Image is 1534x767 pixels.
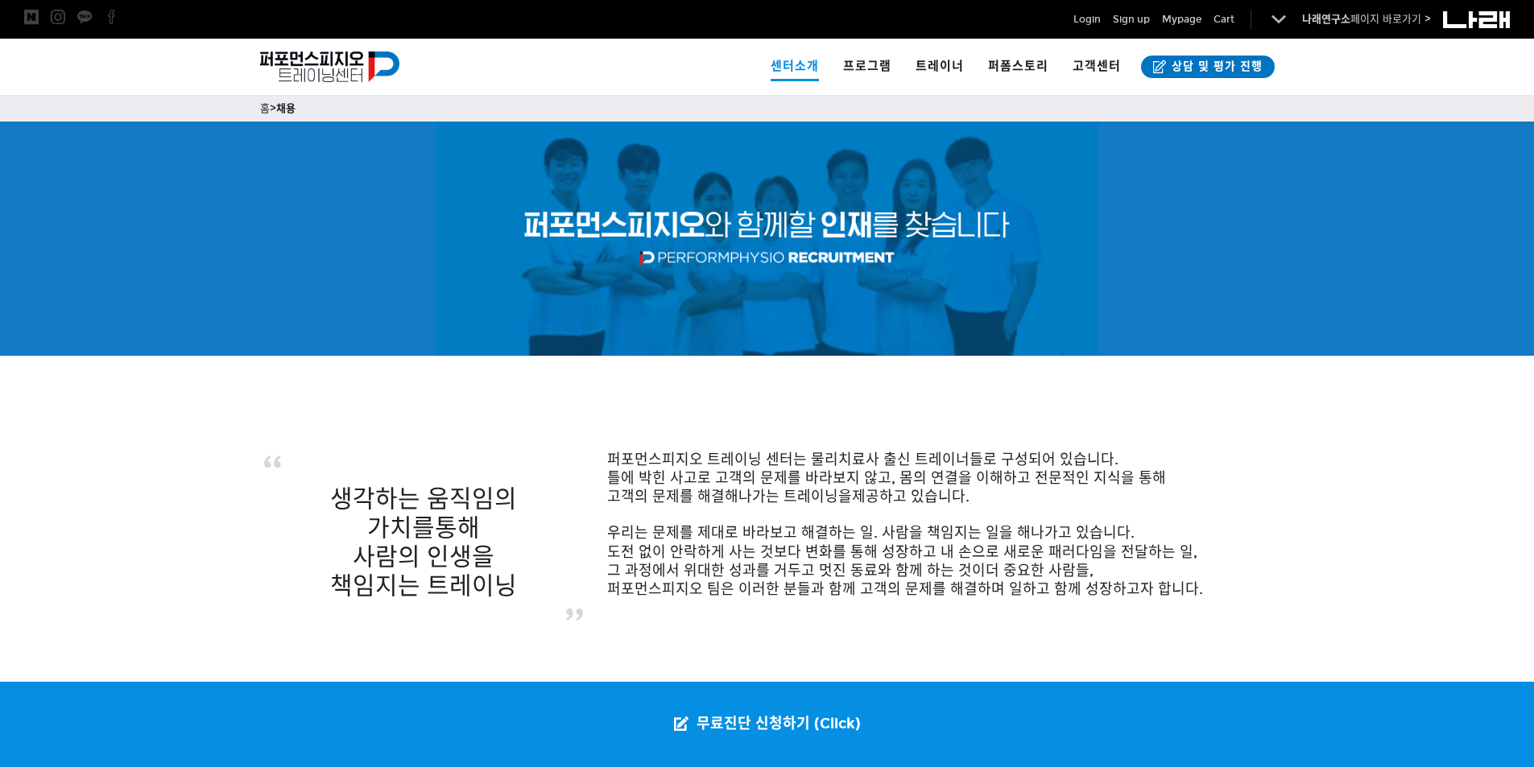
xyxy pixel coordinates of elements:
img: 따옴표 [264,456,281,468]
span: 사람의 인생을 [353,542,494,571]
strong: 나래연구소 [1302,13,1350,26]
span: 통해 [435,513,480,542]
span: 도전 없이 안락하게 사는 것보다 변화를 통해 성장하고 내 손으로 새로운 패러다임을 전달하는 일, [607,543,1197,561]
span: 프로그램 [843,59,891,73]
a: 고객센터 [1061,39,1133,95]
a: 프로그램 [831,39,903,95]
span: 그 과정에서 위대한 성과를 거두고 멋진 동료와 함께 하는 것이 [607,562,986,579]
span: 제공하고 있습니다. [852,488,970,505]
a: Mypage [1162,11,1201,27]
a: 센터소개 [759,39,831,95]
span: 고객센터 [1073,59,1121,73]
span: 책임지는 트레이닝 [330,571,517,600]
span: 트레이너 [916,59,964,73]
a: Login [1073,11,1101,27]
a: 트레이너 [903,39,976,95]
span: 가치를 [367,513,435,542]
span: 퍼포먼스피지오 팀은 이러한 분들과 함께 고객의 문제를 해결하며 일하고 함께 성장하고자 합니다. [607,580,1203,598]
a: Cart [1214,11,1234,27]
a: 무료진단 신청하기 (Click) [658,682,877,767]
a: 퍼폼스토리 [976,39,1061,95]
span: 틀에 박힌 사고로 고객의 문제를 바라보지 않고, 몸의 연결을 이해하고 전문적인 지식을 통해 [607,469,1166,487]
img: 따옴표 [566,608,583,621]
a: Sign up [1113,11,1150,27]
a: 상담 및 평가 진행 [1141,56,1275,78]
span: 퍼폼스토리 [988,59,1048,73]
a: 채용 [276,102,296,115]
a: 홈 [260,102,270,115]
span: 고객의 문제를 해결해나가는 트레이닝을 [607,488,852,505]
span: 우리는 문제를 제대로 바라보고 해결하는 일. 사람을 책임지는 일을 해나가고 있습니다. [607,524,1135,542]
span: 더 중요한 사람들, [986,562,1094,579]
span: 센터소개 [771,51,819,81]
p: > [260,100,1275,118]
a: 나래연구소페이지 바로가기 > [1302,13,1431,26]
span: 상담 및 평가 진행 [1167,59,1263,75]
span: 생각하는 움직임의 [330,485,517,513]
span: 퍼포먼스피지오 트레이닝 센터는 물리치료사 출신 트레이너들로 구성되어 있습니다. [607,451,1118,468]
